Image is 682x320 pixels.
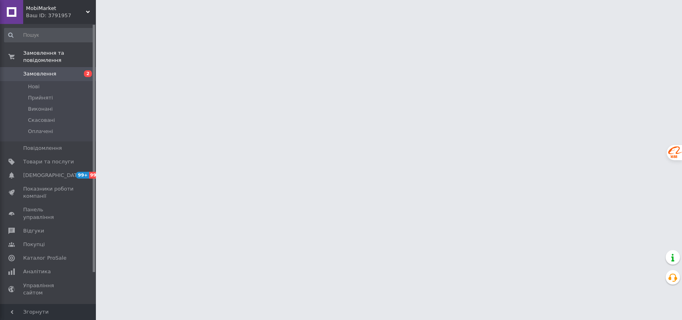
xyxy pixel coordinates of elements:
[23,50,96,64] span: Замовлення та повідомлення
[23,268,51,275] span: Аналітика
[23,241,45,248] span: Покупці
[89,172,102,179] span: 99+
[28,94,53,101] span: Прийняті
[76,172,89,179] span: 99+
[28,117,55,124] span: Скасовані
[23,303,74,317] span: Гаманець компанії
[23,158,74,165] span: Товари та послуги
[23,227,44,235] span: Відгуки
[28,83,40,90] span: Нові
[23,70,56,78] span: Замовлення
[23,254,66,262] span: Каталог ProSale
[26,12,96,19] div: Ваш ID: 3791957
[26,5,86,12] span: MobiMarket
[23,185,74,200] span: Показники роботи компанії
[23,206,74,221] span: Панель управління
[4,28,94,42] input: Пошук
[28,128,53,135] span: Оплачені
[28,105,53,113] span: Виконані
[23,172,82,179] span: [DEMOGRAPHIC_DATA]
[23,282,74,296] span: Управління сайтом
[23,145,62,152] span: Повідомлення
[84,70,92,77] span: 2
